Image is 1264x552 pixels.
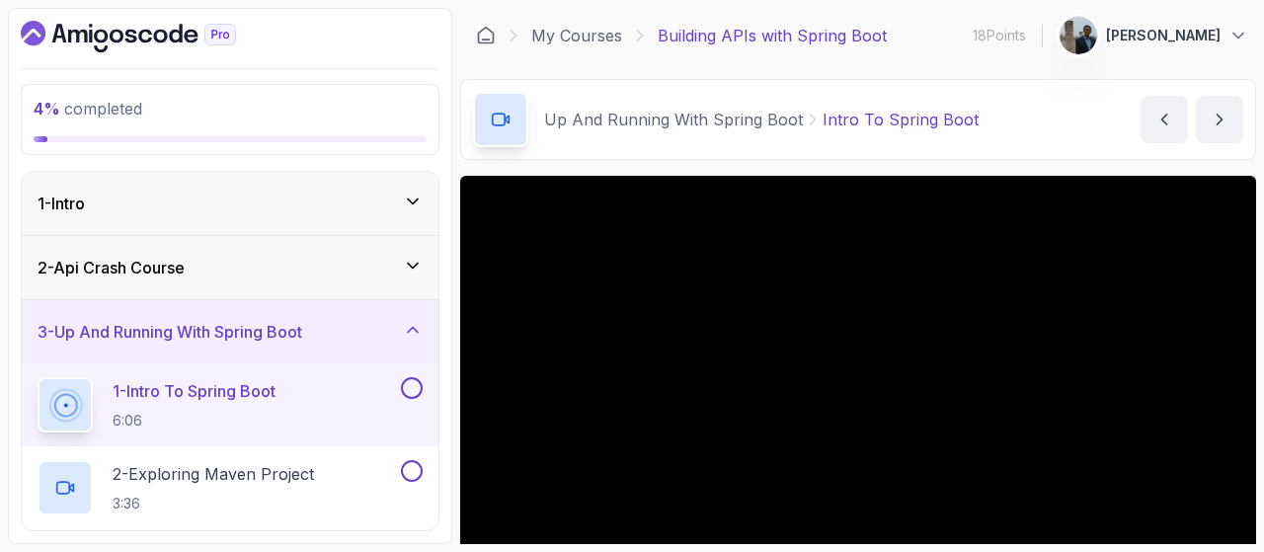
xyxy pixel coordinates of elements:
[544,108,803,131] p: Up And Running With Spring Boot
[21,21,281,52] a: Dashboard
[38,377,423,433] button: 1-Intro To Spring Boot6:06
[113,462,314,486] p: 2 - Exploring Maven Project
[531,24,622,47] a: My Courses
[476,26,496,45] a: Dashboard
[113,411,276,431] p: 6:06
[113,379,276,403] p: 1 - Intro To Spring Boot
[973,26,1026,45] p: 18 Points
[1106,26,1221,45] p: [PERSON_NAME]
[38,460,423,515] button: 2-Exploring Maven Project3:36
[113,494,314,513] p: 3:36
[22,236,438,299] button: 2-Api Crash Course
[38,256,185,279] h3: 2 - Api Crash Course
[1059,16,1248,55] button: user profile image[PERSON_NAME]
[1060,17,1097,54] img: user profile image
[823,108,979,131] p: Intro To Spring Boot
[34,99,142,118] span: completed
[1196,96,1243,143] button: next content
[38,320,302,344] h3: 3 - Up And Running With Spring Boot
[658,24,887,47] p: Building APIs with Spring Boot
[38,192,85,215] h3: 1 - Intro
[34,99,60,118] span: 4 %
[22,300,438,363] button: 3-Up And Running With Spring Boot
[22,172,438,235] button: 1-Intro
[1141,96,1188,143] button: previous content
